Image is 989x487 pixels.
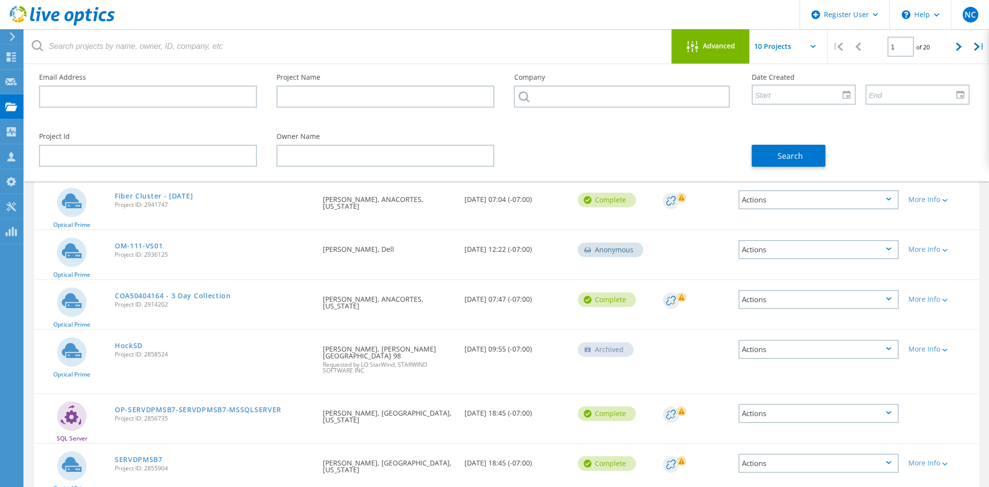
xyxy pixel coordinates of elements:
div: Anonymous [578,243,643,257]
a: HockSD [115,342,143,349]
div: | [969,29,989,64]
a: Fiber Cluster - [DATE] [115,193,193,199]
button: Search [752,145,825,167]
svg: \n [902,10,910,19]
div: [DATE] 09:55 (-07:00) [460,330,573,362]
div: Complete [578,193,636,207]
div: Actions [738,404,899,423]
label: Company [514,74,732,81]
span: Project ID: 2936125 [115,252,313,258]
span: Project ID: 2914202 [115,302,313,308]
div: [PERSON_NAME], [GEOGRAPHIC_DATA], [US_STATE] [317,444,459,483]
div: Actions [738,190,899,209]
div: Actions [738,454,899,473]
label: Owner Name [276,133,494,140]
label: Email Address [39,74,257,81]
div: Actions [738,290,899,309]
div: More Info [908,246,974,253]
input: Start [753,85,848,104]
span: of 20 [916,43,930,51]
span: Optical Prime [53,372,90,377]
div: [DATE] 07:04 (-07:00) [460,180,573,213]
div: More Info [908,460,974,466]
div: [PERSON_NAME], ANACORTES, [US_STATE] [317,280,459,319]
span: SQL Server [57,436,87,442]
span: Optical Prime [53,272,90,278]
span: Project ID: 2858524 [115,352,313,357]
span: NC [965,11,976,19]
a: OM-111-VS01 [115,243,163,249]
label: Date Created [752,74,969,81]
div: [PERSON_NAME], [GEOGRAPHIC_DATA], [US_STATE] [317,394,459,433]
input: End [866,85,962,104]
span: Requested by LO StarWind, STARWIND SOFTWARE INC [322,362,454,374]
div: Archived [578,342,633,357]
span: Project ID: 2856735 [115,416,313,421]
span: Advanced [703,43,735,49]
div: [DATE] 18:45 (-07:00) [460,444,573,476]
div: [DATE] 12:22 (-07:00) [460,230,573,263]
div: [PERSON_NAME], ANACORTES, [US_STATE] [317,180,459,220]
div: [PERSON_NAME], [PERSON_NAME][GEOGRAPHIC_DATA] 98 [317,330,459,383]
a: COA50404164 - 3 Day Collection [115,292,231,299]
span: Project ID: 2941747 [115,202,313,208]
div: [PERSON_NAME], Dell [317,230,459,263]
a: OP-SERVDPMSB7-SERVDPMSB7-MSSQLSERVER [115,406,281,413]
div: Complete [578,292,636,307]
div: More Info [908,196,974,203]
a: Live Optics Dashboard [10,21,115,27]
div: | [828,29,848,64]
a: SERVDPMSB7 [115,456,163,463]
span: Optical Prime [53,222,90,228]
span: Project ID: 2855904 [115,465,313,471]
div: Complete [578,406,636,421]
span: Search [778,151,803,161]
div: Complete [578,456,636,471]
div: More Info [908,296,974,303]
label: Project Id [39,133,257,140]
div: [DATE] 07:47 (-07:00) [460,280,573,312]
label: Project Name [276,74,494,81]
div: Actions [738,340,899,359]
div: [DATE] 18:45 (-07:00) [460,394,573,426]
div: Actions [738,240,899,259]
span: Optical Prime [53,322,90,328]
div: More Info [908,346,974,353]
input: Search projects by name, owner, ID, company, etc [24,29,672,64]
